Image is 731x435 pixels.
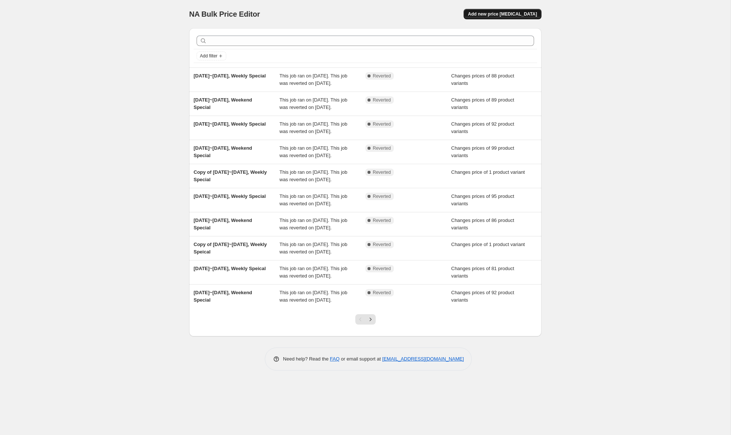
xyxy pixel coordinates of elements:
span: [DATE]~[DATE], Weekend Special [194,290,252,303]
span: [DATE]~[DATE], Weekly Special [194,193,266,199]
span: Copy of [DATE]~[DATE], Weekly Speical [194,242,267,255]
span: NA Bulk Price Editor [189,10,260,18]
span: Reverted [373,242,391,248]
span: This job ran on [DATE]. This job was reverted on [DATE]. [280,169,348,182]
span: Reverted [373,266,391,272]
button: Next [365,314,376,325]
span: This job ran on [DATE]. This job was reverted on [DATE]. [280,97,348,110]
span: Changes price of 1 product variant [451,169,525,175]
span: Changes prices of 99 product variants [451,145,514,158]
span: This job ran on [DATE]. This job was reverted on [DATE]. [280,121,348,134]
span: Changes prices of 92 product variants [451,290,514,303]
span: Reverted [373,73,391,79]
span: [DATE]~[DATE], Weekend Special [194,97,252,110]
span: [DATE]~[DATE], Weekend Special [194,217,252,230]
span: Add filter [200,53,217,59]
span: Reverted [373,193,391,199]
span: Changes prices of 86 product variants [451,217,514,230]
span: Reverted [373,217,391,223]
a: FAQ [330,356,340,362]
span: [DATE]~[DATE], Weekend Special [194,145,252,158]
span: [DATE]~[DATE], Weekly Special [194,121,266,127]
nav: Pagination [355,314,376,325]
span: This job ran on [DATE]. This job was reverted on [DATE]. [280,217,348,230]
span: This job ran on [DATE]. This job was reverted on [DATE]. [280,266,348,279]
span: Changes prices of 89 product variants [451,97,514,110]
span: or email support at [340,356,382,362]
span: [DATE]~[DATE], Weekly Speical [194,266,266,271]
span: Add new price [MEDICAL_DATA] [468,11,537,17]
span: Changes prices of 92 product variants [451,121,514,134]
button: Add new price [MEDICAL_DATA] [464,9,541,19]
a: [EMAIL_ADDRESS][DOMAIN_NAME] [382,356,464,362]
span: Changes prices of 95 product variants [451,193,514,206]
span: Reverted [373,169,391,175]
span: Reverted [373,290,391,296]
span: Changes price of 1 product variant [451,242,525,247]
span: Changes prices of 88 product variants [451,73,514,86]
span: This job ran on [DATE]. This job was reverted on [DATE]. [280,73,348,86]
span: Need help? Read the [283,356,330,362]
span: This job ran on [DATE]. This job was reverted on [DATE]. [280,145,348,158]
span: This job ran on [DATE]. This job was reverted on [DATE]. [280,193,348,206]
span: Changes prices of 81 product variants [451,266,514,279]
span: Reverted [373,97,391,103]
span: This job ran on [DATE]. This job was reverted on [DATE]. [280,242,348,255]
span: Copy of [DATE]~[DATE], Weekly Special [194,169,267,182]
span: [DATE]~[DATE], Weekly Special [194,73,266,79]
span: This job ran on [DATE]. This job was reverted on [DATE]. [280,290,348,303]
span: Reverted [373,121,391,127]
button: Add filter [197,52,226,60]
span: Reverted [373,145,391,151]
